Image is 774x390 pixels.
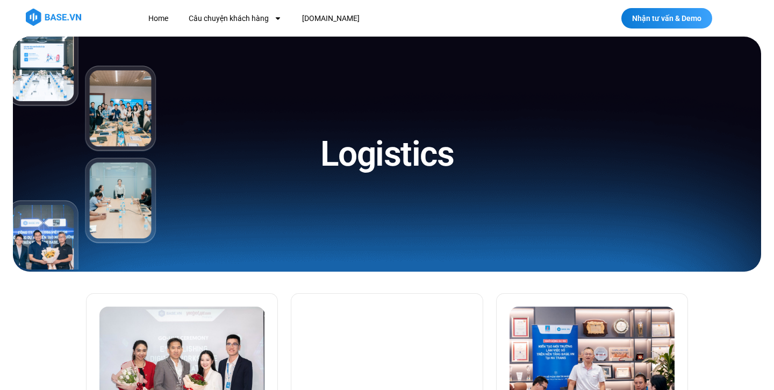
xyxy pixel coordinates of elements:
[294,9,368,29] a: [DOMAIN_NAME]
[320,132,454,176] h1: Logistics
[632,15,701,22] span: Nhận tư vấn & Demo
[140,9,176,29] a: Home
[181,9,290,29] a: Câu chuyện khách hàng
[140,9,553,29] nav: Menu
[621,8,712,29] a: Nhận tư vấn & Demo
